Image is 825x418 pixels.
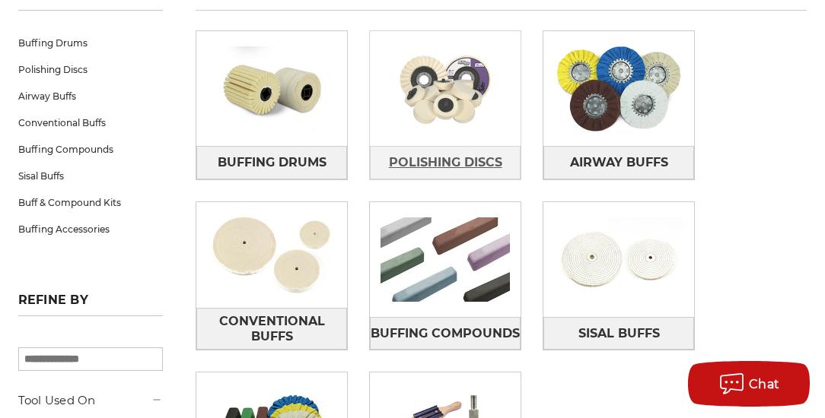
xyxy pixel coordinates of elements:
img: Polishing Discs [370,36,521,142]
span: Airway Buffs [570,150,668,176]
span: Polishing Discs [389,150,502,176]
span: Chat [749,377,780,391]
a: Buffing Compounds [18,136,164,163]
a: Sisal Buffs [543,317,694,350]
img: Airway Buffs [543,36,694,142]
a: Polishing Discs [370,146,521,179]
a: Polishing Discs [18,56,164,83]
img: Conventional Buffs [196,202,347,309]
img: Sisal Buffs [543,207,694,313]
span: Buffing Compounds [371,321,520,347]
button: Chat [688,361,810,407]
a: Buffing Accessories [18,216,164,242]
a: Sisal Buffs [18,163,164,189]
span: Buffing Drums [218,150,326,176]
img: Buffing Drums [196,36,347,142]
a: Conventional Buffs [18,109,164,136]
span: Sisal Buffs [578,321,660,347]
h5: Tool Used On [18,391,164,410]
a: Airway Buffs [18,83,164,109]
img: Buffing Compounds [370,207,521,313]
span: Conventional Buffs [197,309,346,350]
h5: Refine by [18,293,164,316]
a: Airway Buffs [543,146,694,179]
a: Buffing Drums [196,146,347,179]
a: Buffing Drums [18,30,164,56]
a: Buff & Compound Kits [18,189,164,216]
a: Conventional Buffs [196,308,347,350]
a: Buffing Compounds [370,317,521,350]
